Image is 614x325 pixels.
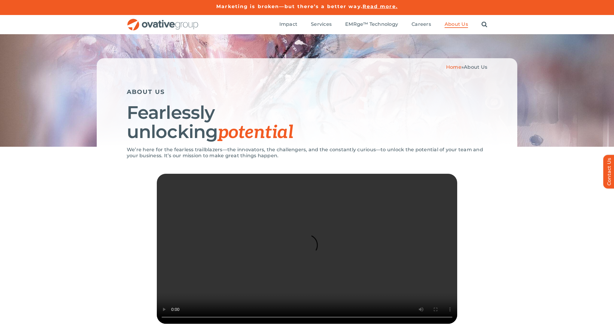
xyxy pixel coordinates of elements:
[127,103,487,142] h1: Fearlessly unlocking
[464,64,487,70] span: About Us
[279,21,297,27] span: Impact
[345,21,398,28] a: EMRge™ Technology
[279,15,487,34] nav: Menu
[412,21,431,28] a: Careers
[311,21,332,28] a: Services
[127,88,487,95] h5: ABOUT US
[311,21,332,27] span: Services
[445,21,468,28] a: About Us
[445,21,468,27] span: About Us
[482,21,487,28] a: Search
[279,21,297,28] a: Impact
[216,4,363,9] a: Marketing is broken—but there’s a better way.
[446,64,487,70] span: »
[363,4,398,9] a: Read more.
[412,21,431,27] span: Careers
[127,147,487,159] p: We’re here for the fearless trailblazers—the innovators, the challengers, and the constantly curi...
[127,18,199,24] a: OG_Full_horizontal_RGB
[345,21,398,27] span: EMRge™ Technology
[218,122,293,143] span: potential
[157,174,457,324] video: Sorry, your browser doesn't support embedded videos.
[446,64,461,70] a: Home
